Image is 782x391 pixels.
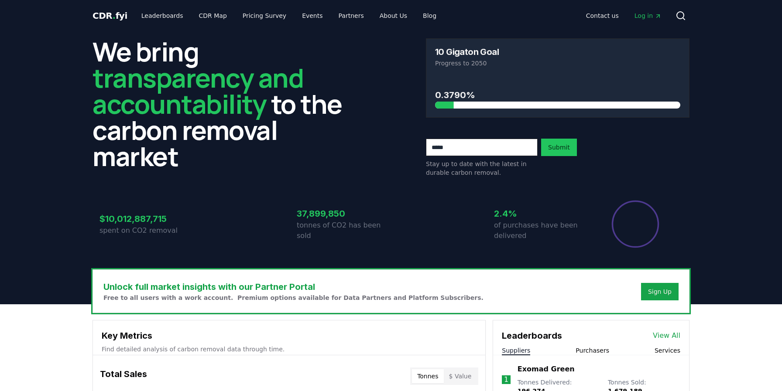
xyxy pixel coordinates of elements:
[297,220,391,241] p: tonnes of CO2 has been sold
[502,329,562,342] h3: Leaderboards
[113,10,116,21] span: .
[93,10,127,22] a: CDR.fyi
[426,160,538,177] p: Stay up to date with the latest in durable carbon removal.
[412,369,443,383] button: Tonnes
[297,207,391,220] h3: 37,899,850
[99,212,194,225] h3: $10,012,887,715
[416,8,443,24] a: Blog
[435,88,680,102] h3: 0.3790%
[103,280,484,293] h3: Unlock full market insights with our Partner Portal
[93,38,356,169] h2: We bring to the carbon removal market
[653,330,680,341] a: View All
[236,8,293,24] a: Pricing Survey
[444,369,477,383] button: $ Value
[628,8,669,24] a: Log in
[541,139,577,156] button: Submit
[494,220,588,241] p: of purchases have been delivered
[648,287,672,296] a: Sign Up
[295,8,329,24] a: Events
[494,207,588,220] h3: 2.4%
[576,346,609,355] button: Purchasers
[435,48,499,56] h3: 10 Gigaton Goal
[100,367,147,385] h3: Total Sales
[502,346,530,355] button: Suppliers
[134,8,443,24] nav: Main
[579,8,669,24] nav: Main
[134,8,190,24] a: Leaderboards
[192,8,234,24] a: CDR Map
[611,200,660,248] div: Percentage of sales delivered
[102,345,477,354] p: Find detailed analysis of carbon removal data through time.
[635,11,662,20] span: Log in
[332,8,371,24] a: Partners
[93,10,127,21] span: CDR fyi
[504,374,508,385] p: 1
[103,293,484,302] p: Free to all users with a work account. Premium options available for Data Partners and Platform S...
[655,346,680,355] button: Services
[99,225,194,236] p: spent on CO2 removal
[435,59,680,68] p: Progress to 2050
[518,364,575,374] a: Exomad Green
[102,329,477,342] h3: Key Metrics
[641,283,679,300] button: Sign Up
[579,8,626,24] a: Contact us
[373,8,414,24] a: About Us
[93,60,303,122] span: transparency and accountability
